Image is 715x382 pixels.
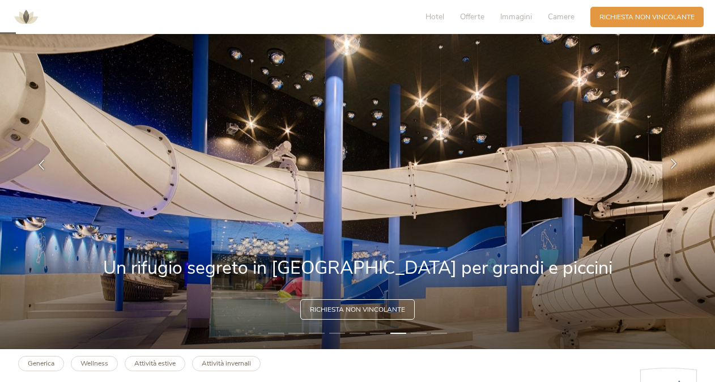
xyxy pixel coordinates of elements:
a: Attività estive [125,356,185,371]
a: AMONTI & LUNARIS Wellnessresort [9,14,43,20]
a: Attività invernali [192,356,261,371]
span: Immagini [500,11,532,22]
a: Generica [18,356,64,371]
span: Richiesta non vincolante [310,305,405,315]
span: Hotel [425,11,444,22]
b: Attività estive [134,359,176,368]
b: Generica [28,359,54,368]
b: Wellness [80,359,108,368]
span: Camere [548,11,574,22]
span: Offerte [460,11,484,22]
b: Attività invernali [202,359,251,368]
a: Wellness [71,356,118,371]
span: Richiesta non vincolante [599,12,695,22]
